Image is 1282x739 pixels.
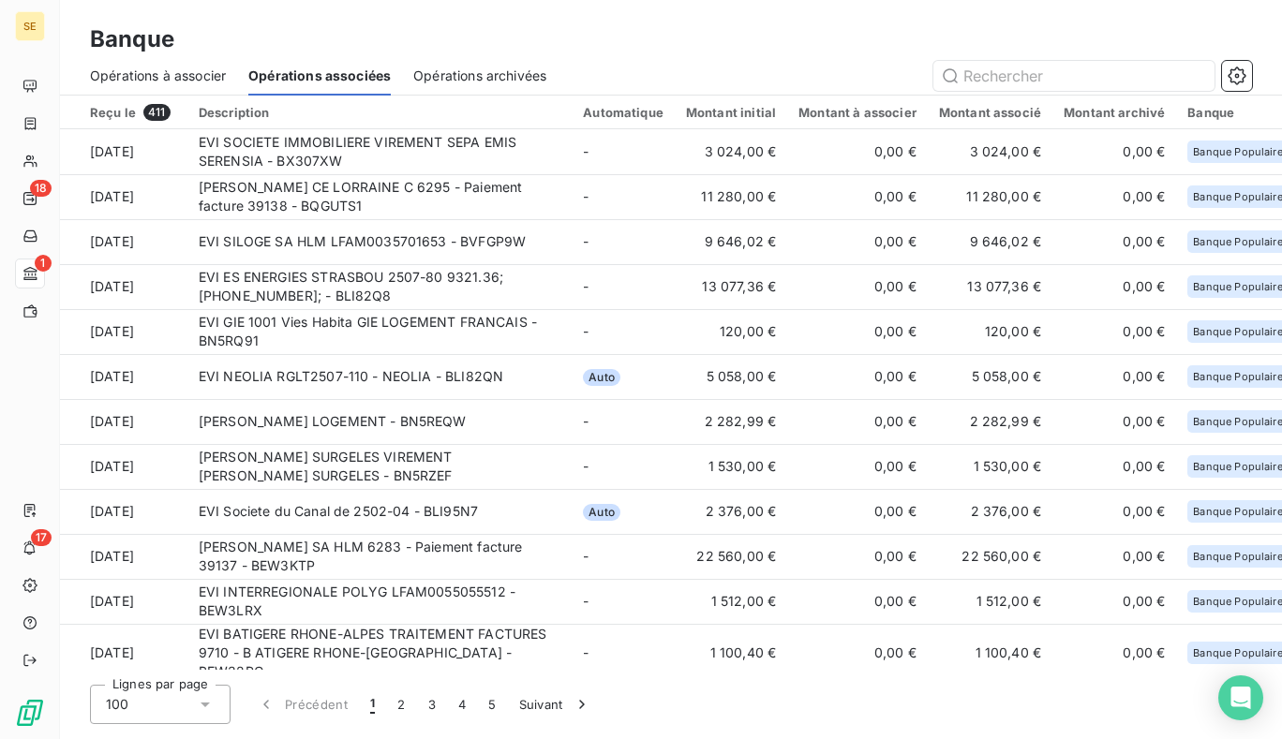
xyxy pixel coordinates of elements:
[60,399,187,444] td: [DATE]
[187,129,572,174] td: EVI SOCIETE IMMOBILIERE VIREMENT SEPA EMIS SERENSIA - BX307XW
[370,695,375,714] span: 1
[572,219,675,264] td: -
[675,489,787,534] td: 2 376,00 €
[30,180,52,197] span: 18
[187,444,572,489] td: [PERSON_NAME] SURGELES VIREMENT [PERSON_NAME] SURGELES - BN5RZEF
[572,444,675,489] td: -
[187,534,572,579] td: [PERSON_NAME] SA HLM 6283 - Paiement facture 39137 - BEW3KTP
[60,129,187,174] td: [DATE]
[572,399,675,444] td: -
[1064,105,1165,120] div: Montant archivé
[60,624,187,681] td: [DATE]
[572,129,675,174] td: -
[675,264,787,309] td: 13 077,36 €
[1052,534,1176,579] td: 0,00 €
[572,534,675,579] td: -
[90,22,174,56] h3: Banque
[508,685,603,724] button: Suivant
[187,579,572,624] td: EVI INTERREGIONALE POLYG LFAM0055055512 - BEW3LRX
[928,264,1052,309] td: 13 077,36 €
[90,67,226,85] span: Opérations à associer
[928,489,1052,534] td: 2 376,00 €
[60,489,187,534] td: [DATE]
[787,174,928,219] td: 0,00 €
[928,219,1052,264] td: 9 646,02 €
[187,309,572,354] td: EVI GIE 1001 Vies Habita GIE LOGEMENT FRANCAIS - BN5RQ91
[572,174,675,219] td: -
[787,489,928,534] td: 0,00 €
[187,174,572,219] td: [PERSON_NAME] CE LORRAINE C 6295 - Paiement facture 39138 - BQGUTS1
[15,698,45,728] img: Logo LeanPay
[787,309,928,354] td: 0,00 €
[928,129,1052,174] td: 3 024,00 €
[787,129,928,174] td: 0,00 €
[572,579,675,624] td: -
[675,174,787,219] td: 11 280,00 €
[1052,174,1176,219] td: 0,00 €
[386,685,416,724] button: 2
[675,219,787,264] td: 9 646,02 €
[928,399,1052,444] td: 2 282,99 €
[60,579,187,624] td: [DATE]
[1052,309,1176,354] td: 0,00 €
[787,399,928,444] td: 0,00 €
[928,624,1052,681] td: 1 100,40 €
[686,105,776,120] div: Montant initial
[1052,219,1176,264] td: 0,00 €
[787,444,928,489] td: 0,00 €
[675,129,787,174] td: 3 024,00 €
[1052,129,1176,174] td: 0,00 €
[106,695,128,714] span: 100
[787,534,928,579] td: 0,00 €
[675,309,787,354] td: 120,00 €
[928,174,1052,219] td: 11 280,00 €
[572,264,675,309] td: -
[187,264,572,309] td: EVI ES ENERGIES STRASBOU 2507-80 9321.36;[PHONE_NUMBER]; - BLI82Q8
[417,685,447,724] button: 3
[939,105,1041,120] div: Montant associé
[143,104,170,121] span: 411
[583,369,620,386] span: Auto
[187,489,572,534] td: EVI Societe du Canal de 2502-04 - BLI95N7
[60,444,187,489] td: [DATE]
[572,624,675,681] td: -
[933,61,1215,91] input: Rechercher
[246,685,359,724] button: Précédent
[1052,624,1176,681] td: 0,00 €
[928,534,1052,579] td: 22 560,00 €
[60,354,187,399] td: [DATE]
[187,219,572,264] td: EVI SILOGE SA HLM LFAM0035701653 - BVFGP9W
[60,219,187,264] td: [DATE]
[583,105,663,120] div: Automatique
[928,354,1052,399] td: 5 058,00 €
[1052,354,1176,399] td: 0,00 €
[675,534,787,579] td: 22 560,00 €
[675,444,787,489] td: 1 530,00 €
[675,624,787,681] td: 1 100,40 €
[187,399,572,444] td: [PERSON_NAME] LOGEMENT - BN5REQW
[60,264,187,309] td: [DATE]
[1052,264,1176,309] td: 0,00 €
[199,105,560,120] div: Description
[477,685,507,724] button: 5
[787,579,928,624] td: 0,00 €
[60,309,187,354] td: [DATE]
[35,255,52,272] span: 1
[572,309,675,354] td: -
[31,529,52,546] span: 17
[447,685,477,724] button: 4
[675,579,787,624] td: 1 512,00 €
[1218,675,1263,720] div: Open Intercom Messenger
[359,685,386,724] button: 1
[798,105,917,120] div: Montant à associer
[928,444,1052,489] td: 1 530,00 €
[187,624,572,681] td: EVI BATIGERE RHONE-ALPES TRAITEMENT FACTURES 9710 - B ATIGERE RHONE-[GEOGRAPHIC_DATA] - BEW32PC
[928,579,1052,624] td: 1 512,00 €
[60,174,187,219] td: [DATE]
[1052,399,1176,444] td: 0,00 €
[187,354,572,399] td: EVI NEOLIA RGLT2507-110 - NEOLIA - BLI82QN
[787,219,928,264] td: 0,00 €
[787,264,928,309] td: 0,00 €
[15,11,45,41] div: SE
[675,354,787,399] td: 5 058,00 €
